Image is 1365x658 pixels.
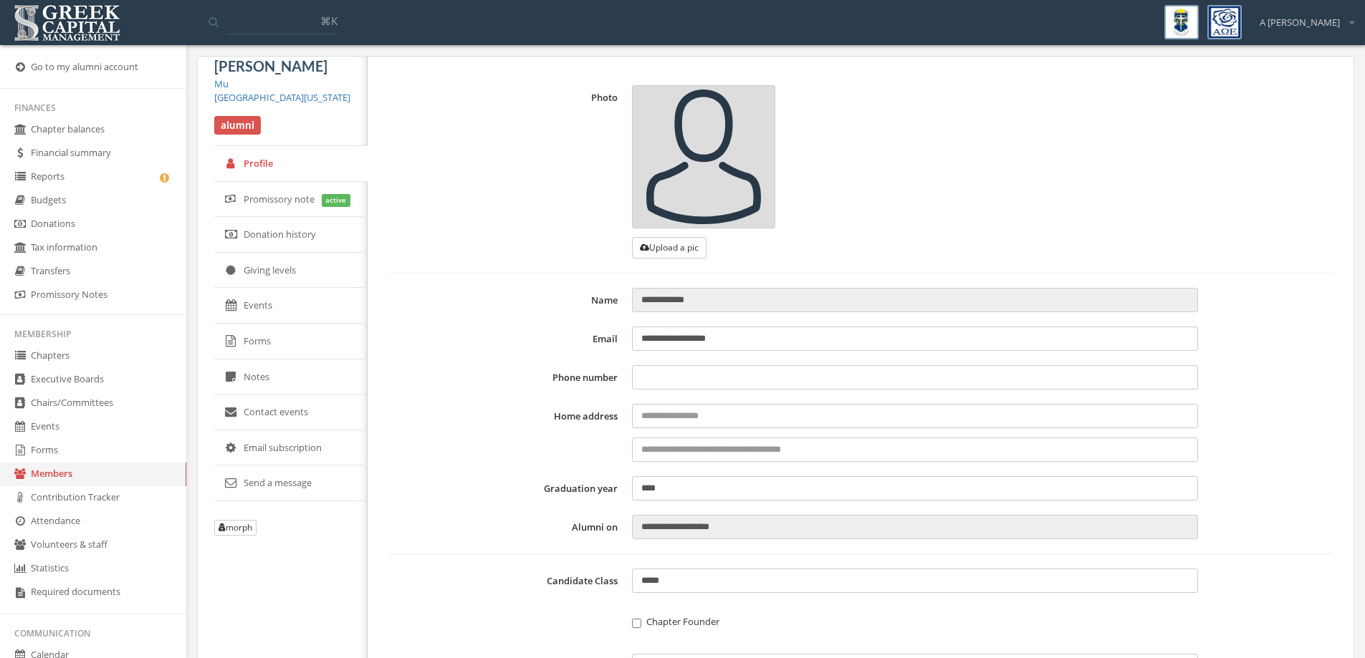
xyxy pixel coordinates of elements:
[214,77,229,90] a: Mu
[389,326,625,351] label: Email
[632,614,1198,629] label: Chapter Founder
[322,194,351,207] span: active
[389,85,625,258] label: Photo
[389,569,625,593] label: Candidate Class
[1250,5,1354,29] div: A [PERSON_NAME]
[214,146,368,182] a: Profile
[214,288,368,324] a: Events
[214,57,327,74] span: [PERSON_NAME]
[214,116,261,135] span: alumni
[389,288,625,312] label: Name
[389,515,625,539] label: Alumni on
[214,217,368,253] a: Donation history
[214,324,368,359] a: Forms
[214,520,257,536] button: morph
[632,619,641,628] input: Chapter Founder
[214,91,350,104] a: [GEOGRAPHIC_DATA][US_STATE]
[632,237,707,258] button: Upload a pic
[389,476,625,500] label: Graduation year
[214,395,368,430] a: Contact events
[214,465,368,501] a: Send a message
[214,182,368,218] a: Promissory note
[389,404,625,462] label: Home address
[1260,16,1340,29] span: A [PERSON_NAME]
[214,253,368,289] a: Giving levels
[389,365,625,390] label: Phone number
[214,430,368,466] a: Email subscription
[320,14,337,28] span: ⌘K
[214,359,368,395] a: Notes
